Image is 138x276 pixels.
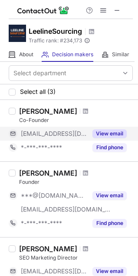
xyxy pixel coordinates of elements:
div: [PERSON_NAME] [19,244,77,253]
div: SEO Marketing Director [19,254,133,262]
button: Reveal Button [92,143,127,152]
div: [PERSON_NAME] [19,169,77,177]
button: Reveal Button [92,191,127,200]
span: [EMAIL_ADDRESS][DOMAIN_NAME] [21,205,111,213]
span: Select all (3) [20,88,56,95]
span: Traffic rank: # 234,173 [29,38,82,44]
span: Decision makers [52,51,93,58]
span: Similar [112,51,129,58]
div: Co-Founder [19,116,133,124]
div: [PERSON_NAME] [19,107,77,116]
span: ***@[DOMAIN_NAME] [21,192,87,199]
h1: LeelineSourcing [29,26,82,36]
img: c26b62927572a5f5a3753db33eb1854b [9,25,26,42]
span: [EMAIL_ADDRESS][DOMAIN_NAME] [21,130,87,138]
img: ContactOut v5.3.10 [17,5,69,16]
span: About [19,51,33,58]
button: Reveal Button [92,267,127,276]
button: Reveal Button [92,129,127,138]
span: [EMAIL_ADDRESS][DOMAIN_NAME] [21,267,87,275]
div: Select department [13,69,66,77]
button: Reveal Button [92,219,127,228]
div: Founder [19,178,133,186]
